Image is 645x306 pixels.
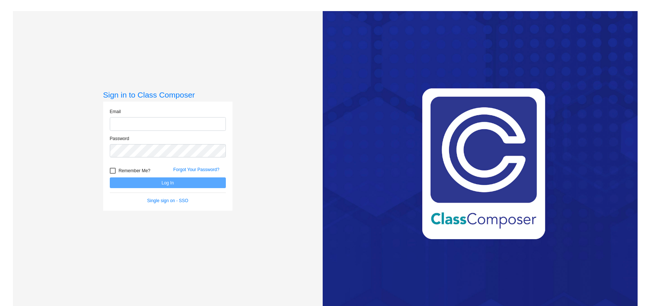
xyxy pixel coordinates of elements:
button: Log In [110,177,226,188]
label: Email [110,108,121,115]
a: Forgot Your Password? [173,167,220,172]
a: Single sign on - SSO [147,198,188,203]
label: Password [110,135,129,142]
h3: Sign in to Class Composer [103,90,232,99]
span: Remember Me? [119,166,150,175]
